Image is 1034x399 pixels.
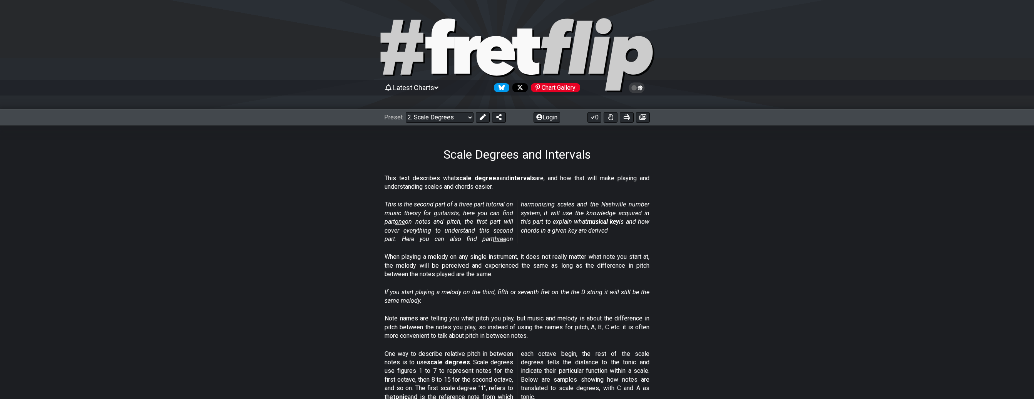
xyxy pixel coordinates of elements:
strong: scale degrees [456,174,500,182]
p: Note names are telling you what pitch you play, but music and melody is about the difference in p... [385,314,649,340]
button: Edit Preset [476,112,490,123]
button: 0 [587,112,601,123]
p: This text describes what and are, and how that will make playing and understanding scales and cho... [385,174,649,191]
button: Create image [636,112,650,123]
a: #fretflip at Pinterest [528,83,580,92]
button: Login [534,112,560,123]
span: three [493,235,506,243]
p: When playing a melody on any single instrument, it does not really matter what note you start at,... [385,253,649,278]
span: Preset [384,114,403,121]
strong: musical key [587,218,619,225]
span: one [395,218,405,225]
em: If you start playing a melody on the third, fifth or seventh fret on the the D string it will sti... [385,288,649,304]
span: Latest Charts [393,84,434,92]
em: This is the second part of a three part tutorial on music theory for guitarists, here you can fin... [385,201,649,243]
button: Toggle Dexterity for all fretkits [604,112,617,123]
button: Print [620,112,634,123]
div: Chart Gallery [531,83,580,92]
strong: scale degrees [427,359,470,366]
a: Follow #fretflip at X [509,83,528,92]
span: Toggle light / dark theme [632,84,641,91]
h1: Scale Degrees and Intervals [443,147,591,162]
select: Preset [406,112,473,123]
button: Share Preset [492,112,506,123]
strong: intervals [509,174,535,182]
a: Follow #fretflip at Bluesky [491,83,509,92]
